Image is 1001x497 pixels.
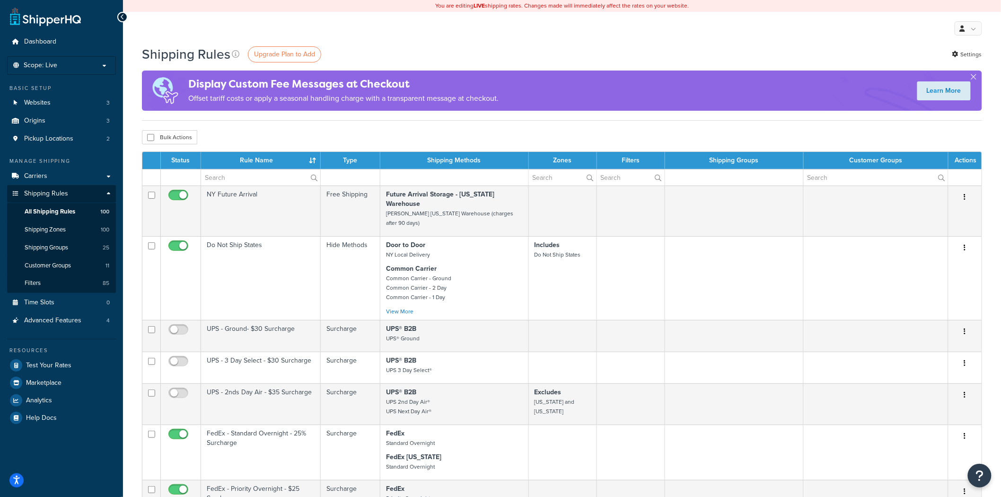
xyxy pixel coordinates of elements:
[24,190,68,198] span: Shipping Rules
[7,312,116,329] a: Advanced Features 4
[142,130,197,144] button: Bulk Actions
[7,239,116,257] a: Shipping Groups 25
[321,236,380,320] td: Hide Methods
[142,45,230,63] h1: Shipping Rules
[201,383,321,425] td: UPS - 2nds Day Air - $35 Surcharge
[105,262,109,270] span: 11
[597,169,665,186] input: Search
[7,157,116,165] div: Manage Shipping
[7,312,116,329] li: Advanced Features
[25,262,71,270] span: Customer Groups
[386,240,425,250] strong: Door to Door
[386,250,430,259] small: NY Local Delivery
[7,294,116,311] a: Time Slots 0
[7,94,116,112] a: Websites 3
[7,203,116,221] a: All Shipping Rules 100
[106,99,110,107] span: 3
[535,398,575,416] small: [US_STATE] and [US_STATE]
[7,275,116,292] a: Filters 85
[535,387,562,397] strong: Excludes
[25,279,41,287] span: Filters
[7,130,116,148] a: Pickup Locations 2
[7,221,116,239] a: Shipping Zones 100
[26,379,61,387] span: Marketplace
[7,112,116,130] a: Origins 3
[101,226,109,234] span: 100
[7,203,116,221] li: All Shipping Rules
[201,320,321,352] td: UPS - Ground- $30 Surcharge
[7,257,116,275] li: Customer Groups
[24,99,51,107] span: Websites
[7,33,116,51] a: Dashboard
[386,355,416,365] strong: UPS® B2B
[7,112,116,130] li: Origins
[529,152,597,169] th: Zones
[7,374,116,391] a: Marketplace
[106,299,110,307] span: 0
[201,425,321,480] td: FedEx - Standard Overnight - 25% Surcharge
[474,1,485,10] b: LIVE
[535,250,581,259] small: Do Not Ship States
[321,320,380,352] td: Surcharge
[24,117,45,125] span: Origins
[386,264,437,274] strong: Common Carrier
[201,236,321,320] td: Do Not Ship States
[968,464,992,488] button: Open Resource Center
[7,392,116,409] a: Analytics
[917,81,971,100] a: Learn More
[188,76,499,92] h4: Display Custom Fee Messages at Checkout
[24,135,73,143] span: Pickup Locations
[386,209,513,227] small: [PERSON_NAME] [US_STATE] Warehouse (charges after 90 days)
[25,208,75,216] span: All Shipping Rules
[7,275,116,292] li: Filters
[948,152,982,169] th: Actions
[386,387,416,397] strong: UPS® B2B
[103,279,109,287] span: 85
[24,299,54,307] span: Time Slots
[201,169,320,186] input: Search
[103,244,109,252] span: 25
[321,152,380,169] th: Type
[26,362,71,370] span: Test Your Rates
[7,357,116,374] a: Test Your Rates
[7,168,116,185] a: Carriers
[25,244,68,252] span: Shipping Groups
[7,294,116,311] li: Time Slots
[386,324,416,334] strong: UPS® B2B
[24,38,56,46] span: Dashboard
[26,397,52,405] span: Analytics
[386,189,494,209] strong: Future Arrival Storage - [US_STATE] Warehouse
[386,398,431,416] small: UPS 2nd Day Air® UPS Next Day Air®
[535,240,560,250] strong: Includes
[106,117,110,125] span: 3
[952,48,982,61] a: Settings
[804,169,948,186] input: Search
[321,425,380,480] td: Surcharge
[665,152,804,169] th: Shipping Groups
[529,169,597,186] input: Search
[24,317,81,325] span: Advanced Features
[7,346,116,355] div: Resources
[26,414,57,422] span: Help Docs
[380,152,529,169] th: Shipping Methods
[7,257,116,275] a: Customer Groups 11
[7,94,116,112] li: Websites
[106,135,110,143] span: 2
[597,152,665,169] th: Filters
[201,186,321,236] td: NY Future Arrival
[7,130,116,148] li: Pickup Locations
[24,172,47,180] span: Carriers
[386,307,413,316] a: View More
[804,152,948,169] th: Customer Groups
[7,185,116,293] li: Shipping Rules
[386,462,435,471] small: Standard Overnight
[10,7,81,26] a: ShipperHQ Home
[386,439,435,447] small: Standard Overnight
[248,46,321,62] a: Upgrade Plan to Add
[142,71,188,111] img: duties-banner-06bc72dcb5fe05cb3f9472aba00be2ae8eb53ab6f0d8bb03d382ba314ac3c341.png
[25,226,66,234] span: Shipping Zones
[7,409,116,426] a: Help Docs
